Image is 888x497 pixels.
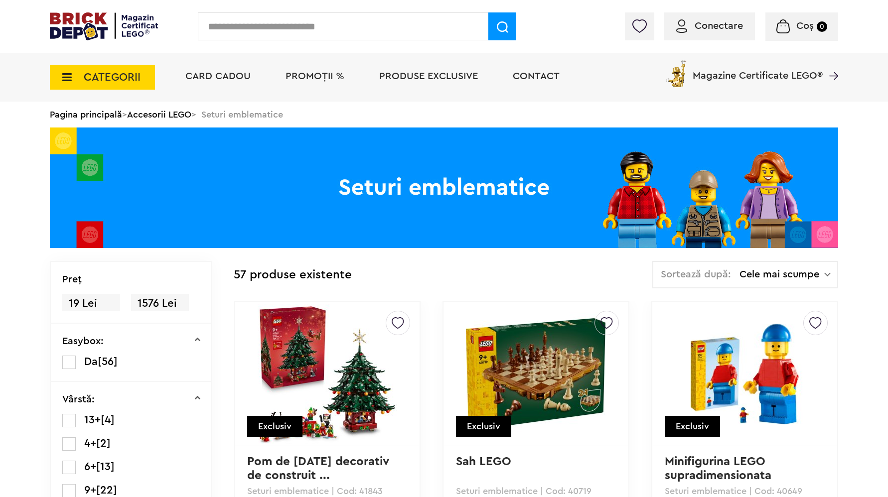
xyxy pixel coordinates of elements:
[379,71,478,81] a: Produse exclusive
[62,294,120,313] span: 19 Lei
[84,414,101,425] span: 13+
[62,336,104,346] p: Easybox:
[185,71,251,81] a: Card Cadou
[62,274,82,284] p: Preţ
[823,58,838,68] a: Magazine Certificate LEGO®
[84,72,141,83] span: CATEGORII
[740,269,824,279] span: Cele mai scumpe
[665,456,771,482] a: Minifigurina LEGO supradimensionata
[127,110,191,119] a: Accesorii LEGO
[661,269,731,279] span: Sortează după:
[234,261,352,289] div: 57 produse existente
[456,456,511,468] a: Sah LEGO
[247,416,302,437] div: Exclusiv
[96,461,115,472] span: [13]
[96,438,111,449] span: [2]
[84,461,96,472] span: 6+
[513,71,560,81] a: Contact
[258,304,397,444] img: Pom de Crăciun decorativ de construit în familie
[665,487,825,496] p: Seturi emblematice | Cod: 40649
[466,304,605,444] img: Sah LEGO
[131,294,189,313] span: 1576 Lei
[665,416,720,437] div: Exclusiv
[675,324,814,424] img: Minifigurina LEGO supradimensionata
[247,456,393,482] a: Pom de [DATE] decorativ de construit ...
[796,21,814,31] span: Coș
[286,71,344,81] a: PROMOȚII %
[50,102,838,127] div: > > Seturi emblematice
[50,127,838,248] img: Seturi emblematice
[84,485,96,496] span: 9+
[96,485,117,496] span: [22]
[676,21,743,31] a: Conectare
[693,58,823,81] span: Magazine Certificate LEGO®
[98,356,118,367] span: [56]
[101,414,115,425] span: [4]
[247,487,407,496] p: Seturi emblematice | Cod: 41843
[817,21,827,32] small: 0
[695,21,743,31] span: Conectare
[84,438,96,449] span: 4+
[62,394,95,404] p: Vârstă:
[84,356,98,367] span: Da
[456,416,511,437] div: Exclusiv
[456,487,616,496] p: Seturi emblematice | Cod: 40719
[50,110,122,119] a: Pagina principală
